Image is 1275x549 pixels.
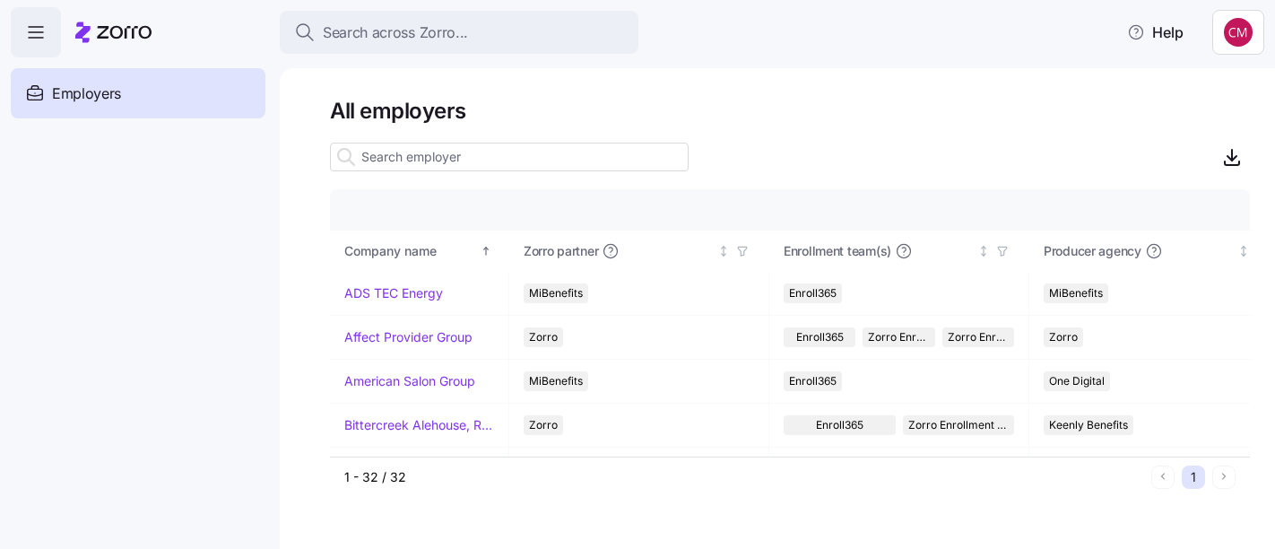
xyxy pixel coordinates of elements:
a: American Salon Group [344,372,475,390]
span: MiBenefits [529,283,583,303]
a: Bittercreek Alehouse, Red Feather Lounge, Diablo & Sons Saloon [344,416,494,434]
div: Not sorted [717,245,730,257]
a: ADS TEC Energy [344,284,443,302]
span: Enroll365 [789,283,837,303]
h1: All employers [330,97,1250,125]
input: Search employer [330,143,689,171]
div: Sorted ascending [480,245,492,257]
span: MiBenefits [529,371,583,391]
span: Zorro Enrollment Team [908,415,1010,435]
button: 1 [1182,466,1205,489]
div: Company name [344,241,477,261]
span: Zorro [529,415,558,435]
img: c76f7742dad050c3772ef460a101715e [1224,18,1253,47]
a: Employers [11,68,265,118]
button: Help [1113,14,1198,50]
div: Not sorted [977,245,990,257]
th: Company nameSorted ascending [330,231,509,272]
span: Enrollment team(s) [784,242,891,260]
span: Zorro [1049,327,1078,347]
span: MiBenefits [1049,283,1103,303]
button: Previous page [1151,466,1175,489]
span: Zorro Enrollment Experts [948,327,1009,347]
button: Next page [1212,466,1236,489]
span: Keenly Benefits [1049,415,1128,435]
span: One Digital [1049,371,1105,391]
th: Enrollment team(s)Not sorted [769,231,1029,272]
span: Search across Zorro... [323,22,468,44]
span: Zorro partner [524,242,598,260]
span: Enroll365 [789,371,837,391]
span: Help [1127,22,1184,43]
div: Not sorted [1237,245,1250,257]
a: Affect Provider Group [344,328,473,346]
span: Zorro Enrollment Team [868,327,929,347]
span: Producer agency [1044,242,1141,260]
span: Enroll365 [796,327,844,347]
button: Search across Zorro... [280,11,638,54]
th: Zorro partnerNot sorted [509,231,769,272]
div: 1 - 32 / 32 [344,468,1144,486]
span: Enroll365 [816,415,863,435]
span: Employers [52,83,121,105]
span: Zorro [529,327,558,347]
